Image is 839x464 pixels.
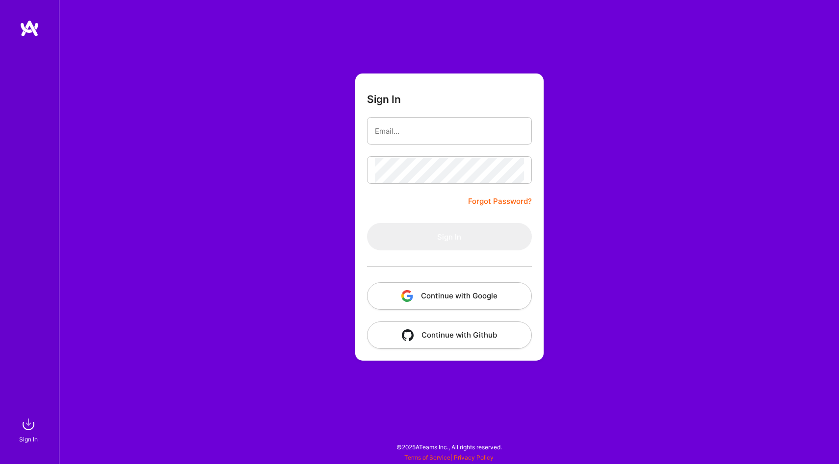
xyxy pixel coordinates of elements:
[367,321,532,349] button: Continue with Github
[367,282,532,310] button: Continue with Google
[401,290,413,302] img: icon
[454,454,494,461] a: Privacy Policy
[375,119,524,144] input: Email...
[404,454,494,461] span: |
[367,223,532,250] button: Sign In
[402,329,414,341] img: icon
[404,454,450,461] a: Terms of Service
[59,435,839,459] div: © 2025 ATeams Inc., All rights reserved.
[367,93,401,105] h3: Sign In
[19,415,38,434] img: sign in
[19,434,38,444] div: Sign In
[20,20,39,37] img: logo
[468,195,532,207] a: Forgot Password?
[21,415,38,444] a: sign inSign In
